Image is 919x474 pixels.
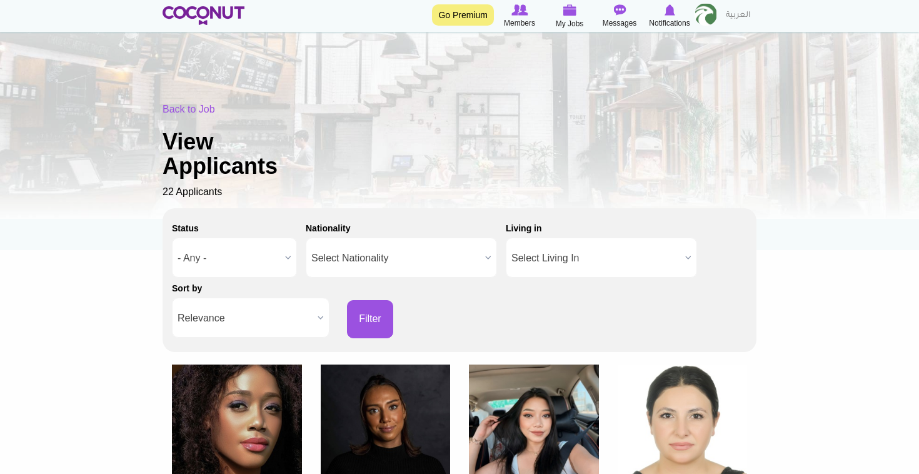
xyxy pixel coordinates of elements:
[506,222,542,234] label: Living in
[311,238,480,278] span: Select Nationality
[495,3,545,29] a: Browse Members Members
[613,4,626,16] img: Messages
[511,238,680,278] span: Select Living In
[556,18,584,30] span: My Jobs
[306,222,351,234] label: Nationality
[163,6,244,25] img: Home
[163,104,215,114] a: Back to Job
[163,129,319,179] h1: View Applicants
[172,282,202,295] label: Sort by
[347,300,393,338] button: Filter
[504,17,535,29] span: Members
[595,3,645,29] a: Messages Messages
[178,298,313,338] span: Relevance
[603,17,637,29] span: Messages
[545,3,595,30] a: My Jobs My Jobs
[563,4,576,16] img: My Jobs
[720,3,756,28] a: العربية
[665,4,675,16] img: Notifications
[163,103,756,199] div: 22 Applicants
[172,222,199,234] label: Status
[432,4,494,26] a: Go Premium
[511,4,528,16] img: Browse Members
[649,17,690,29] span: Notifications
[178,238,280,278] span: - Any -
[645,3,695,29] a: Notifications Notifications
